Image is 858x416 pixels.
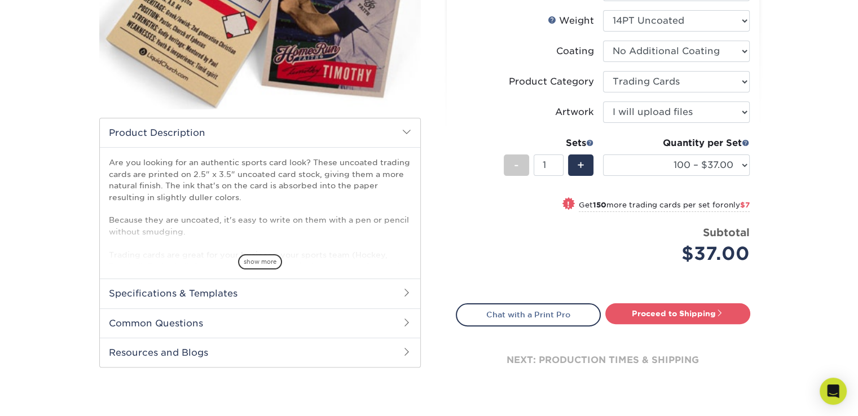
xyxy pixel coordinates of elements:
div: Open Intercom Messenger [820,378,847,405]
a: Proceed to Shipping [605,303,750,324]
h2: Specifications & Templates [100,278,420,308]
strong: 150 [593,201,606,209]
div: Artwork [555,105,594,119]
div: next: production times & shipping [456,326,750,394]
iframe: Google Customer Reviews [3,382,96,412]
span: show more [238,254,282,269]
h2: Common Questions [100,308,420,338]
div: Quantity per Set [603,136,750,150]
h2: Resources and Blogs [100,338,420,367]
strong: Subtotal [703,226,750,238]
span: ! [567,198,570,210]
span: $7 [740,201,750,209]
div: Product Category [509,75,594,88]
a: Chat with a Print Pro [456,303,601,326]
span: only [724,201,750,209]
div: Coating [556,45,594,58]
div: $37.00 [611,240,750,267]
div: Weight [548,14,594,28]
div: Sets [504,136,594,150]
small: Get more trading cards per set for [579,201,750,212]
span: - [514,157,519,174]
p: Are you looking for an authentic sports card look? These uncoated trading cards are printed on 2.... [109,157,411,283]
span: + [577,157,584,174]
h2: Product Description [100,118,420,147]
